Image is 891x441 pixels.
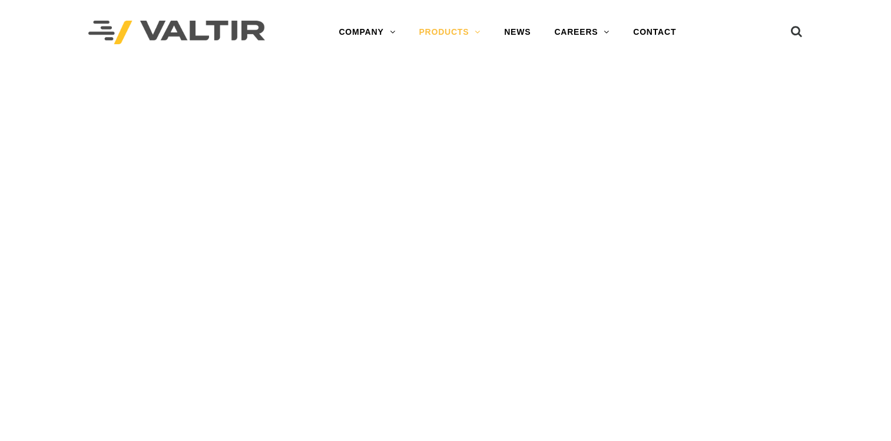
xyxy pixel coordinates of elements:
img: Valtir [88,21,265,45]
a: COMPANY [327,21,407,44]
a: CAREERS [542,21,621,44]
a: CONTACT [621,21,688,44]
a: PRODUCTS [407,21,492,44]
a: NEWS [492,21,542,44]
